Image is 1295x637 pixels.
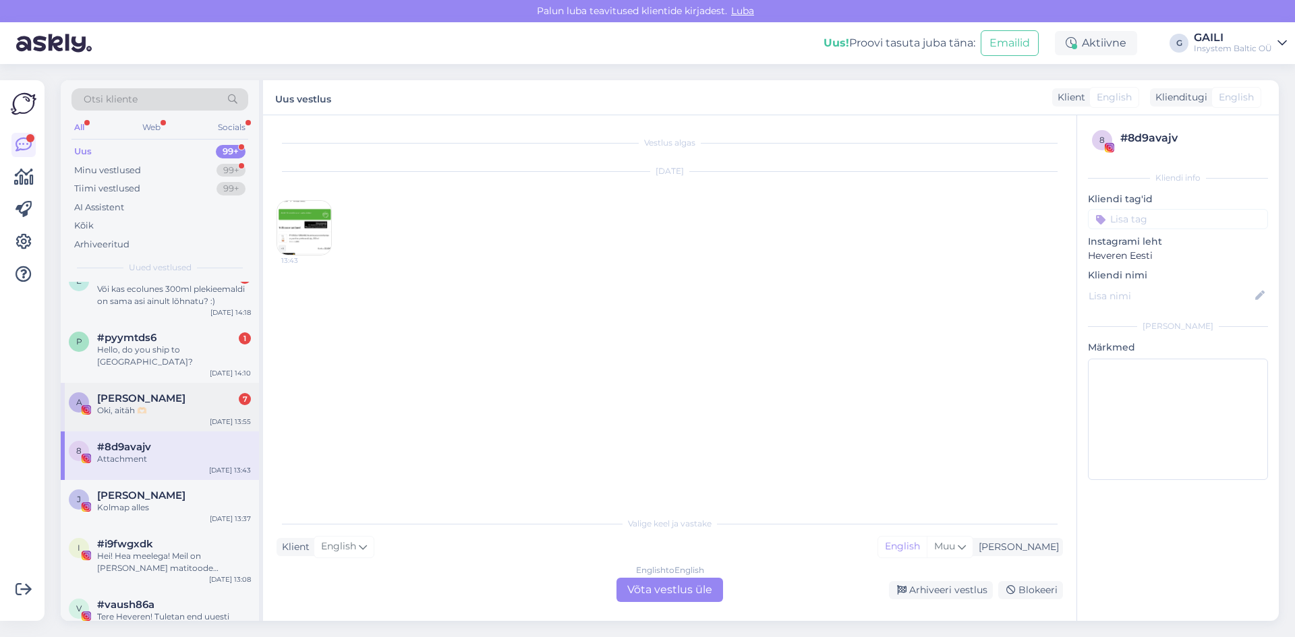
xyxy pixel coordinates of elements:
div: G [1170,34,1188,53]
div: [PERSON_NAME] [1088,320,1268,332]
span: Uued vestlused [129,262,192,274]
div: Hello, do you ship to [GEOGRAPHIC_DATA]? [97,344,251,368]
div: Klient [277,540,310,554]
div: Või kas ecolunes 300ml plekieemaldi on sama asi ainult lõhnatu? :) [97,283,251,307]
span: J [77,494,81,504]
div: Proovi tasuta juba täna: [824,35,975,51]
p: Instagrami leht [1088,235,1268,249]
div: Hei! Hea meelega! Meil on [PERSON_NAME] matitoode (paneme näidisesse ka), mida soovitame karpide ... [97,550,251,574]
span: Otsi kliente [84,92,138,107]
div: [DATE] 14:10 [210,368,251,378]
div: Socials [215,119,248,136]
p: Kliendi nimi [1088,268,1268,282]
button: Emailid [981,30,1039,56]
div: Tiimi vestlused [74,182,140,195]
div: Tere Heveren! Tuletan end uuesti meelde, loodetavasti ei [PERSON_NAME] tükkiv :) [PERSON_NAME] mä... [97,611,251,635]
div: [DATE] 14:18 [210,307,251,317]
span: A [76,397,82,407]
div: Insystem Baltic OÜ [1194,43,1272,54]
div: Blokeeri [998,581,1063,599]
span: #pyymtds6 [97,332,156,344]
span: p [76,336,82,346]
span: i [78,543,80,553]
label: Uus vestlus [275,88,331,107]
span: Luba [727,5,758,17]
div: 99+ [216,145,246,158]
div: English [878,537,927,557]
span: 8 [1099,135,1105,145]
div: All [71,119,87,136]
div: Web [140,119,163,136]
div: 99+ [217,182,246,195]
img: Askly Logo [11,91,36,117]
div: GAILI [1194,32,1272,43]
div: Klienditugi [1150,90,1207,104]
div: AI Assistent [74,201,124,214]
div: 99+ [217,164,246,177]
span: #8d9avajv [97,441,151,453]
div: Attachment [97,453,251,465]
div: [DATE] 13:08 [209,574,251,584]
div: Minu vestlused [74,164,141,177]
div: Aktiivne [1055,31,1137,55]
div: Kolmap alles [97,502,251,514]
div: Vestlus algas [277,137,1063,149]
img: attachment [277,201,331,255]
div: Arhiveeritud [74,238,129,251]
span: Anete Toming [97,392,185,404]
p: Kliendi tag'id [1088,192,1268,206]
div: Valige keel ja vastake [277,518,1063,530]
div: 1 [239,332,251,344]
span: #vaush86a [97,599,154,611]
div: [DATE] [277,165,1063,177]
div: Kliendi info [1088,172,1268,184]
div: # 8d9avajv [1120,130,1264,146]
span: Janeli Haugas [97,489,185,502]
input: Lisa tag [1088,209,1268,229]
span: English [321,539,356,554]
div: Oki, aitäh 🫶🏻 [97,404,251,417]
span: 8 [76,446,82,456]
div: Arhiveeri vestlus [889,581,993,599]
p: Märkmed [1088,340,1268,355]
div: Võta vestlus üle [616,578,723,602]
span: English [1219,90,1254,104]
div: 7 [239,393,251,405]
div: [PERSON_NAME] [973,540,1059,554]
a: GAILIInsystem Baltic OÜ [1194,32,1287,54]
div: [DATE] 13:43 [209,465,251,475]
input: Lisa nimi [1089,289,1253,303]
span: #i9fwgxdk [97,538,153,550]
div: [DATE] 13:55 [210,417,251,427]
div: Kõik [74,219,94,233]
div: English to English [636,564,704,576]
span: Muu [934,540,955,552]
div: Uus [74,145,92,158]
div: Klient [1052,90,1085,104]
span: 13:43 [281,255,332,266]
b: Uus! [824,36,849,49]
span: v [76,603,82,613]
div: [DATE] 13:37 [210,514,251,524]
span: English [1097,90,1132,104]
p: Heveren Eesti [1088,249,1268,263]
